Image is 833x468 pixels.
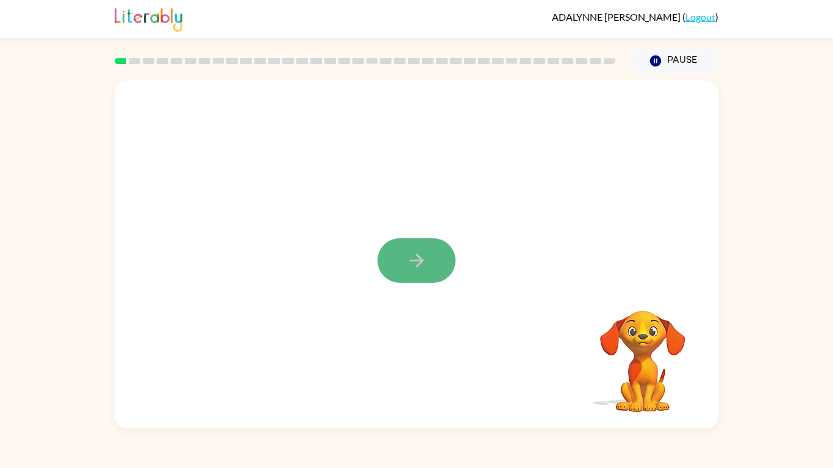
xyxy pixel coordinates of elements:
[582,292,704,414] video: Your browser must support playing .mp4 files to use Literably. Please try using another browser.
[552,11,718,23] div: ( )
[552,11,682,23] span: ADALYNNE [PERSON_NAME]
[630,47,718,75] button: Pause
[685,11,715,23] a: Logout
[115,5,182,32] img: Literably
